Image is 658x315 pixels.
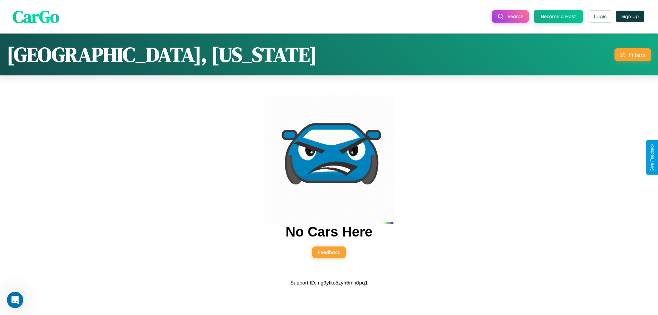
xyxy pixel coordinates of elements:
img: car [265,95,393,224]
button: Become a Host [534,10,583,23]
span: CarGo [13,4,59,28]
button: Login [588,10,612,23]
h1: [GEOGRAPHIC_DATA], [US_STATE] [7,40,317,69]
iframe: Intercom live chat [7,292,23,308]
button: Sign Up [616,11,644,22]
button: Search [492,10,529,23]
div: Filters [629,51,646,58]
span: Search [508,13,523,20]
h2: No Cars Here [285,224,372,240]
p: Support ID: mg9yfkc5zyh5mn0pq1 [290,278,368,287]
button: Filters [614,48,651,61]
button: Feedback [312,246,346,258]
div: Give Feedback [650,144,655,171]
